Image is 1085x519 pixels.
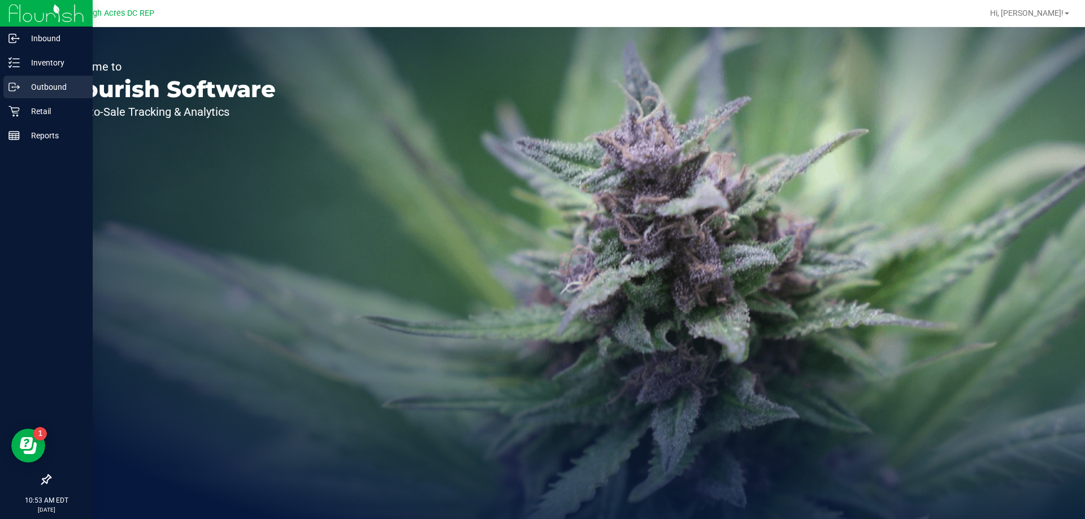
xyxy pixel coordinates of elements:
[20,80,88,94] p: Outbound
[8,106,20,117] inline-svg: Retail
[8,81,20,93] inline-svg: Outbound
[5,495,88,505] p: 10:53 AM EDT
[61,106,276,117] p: Seed-to-Sale Tracking & Analytics
[11,429,45,463] iframe: Resource center
[77,8,154,18] span: Lehigh Acres DC REP
[61,61,276,72] p: Welcome to
[5,505,88,514] p: [DATE]
[8,130,20,141] inline-svg: Reports
[990,8,1064,18] span: Hi, [PERSON_NAME]!
[20,32,88,45] p: Inbound
[20,56,88,69] p: Inventory
[33,427,47,441] iframe: Resource center unread badge
[61,78,276,101] p: Flourish Software
[20,129,88,142] p: Reports
[8,57,20,68] inline-svg: Inventory
[8,33,20,44] inline-svg: Inbound
[20,104,88,118] p: Retail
